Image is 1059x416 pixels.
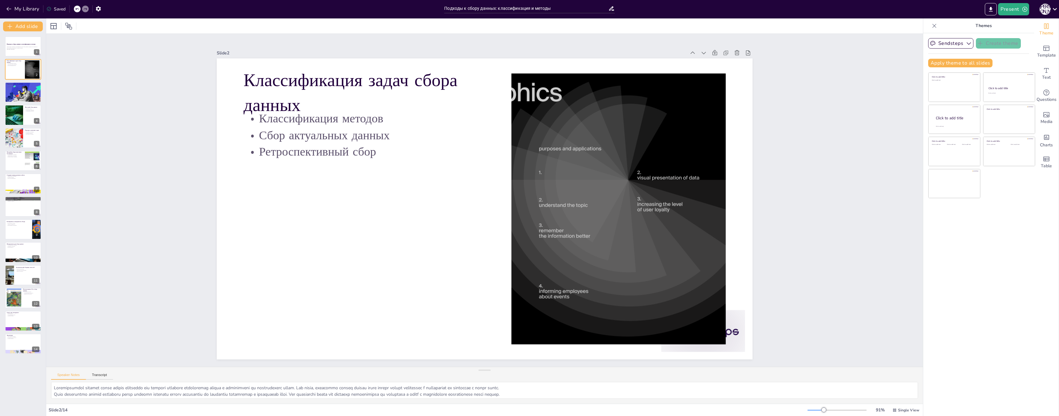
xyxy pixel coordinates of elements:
div: Get real-time input from your audience [1034,85,1059,107]
button: Speaker Notes [51,373,86,380]
p: Настройка сбора новостных источников [7,151,23,155]
p: Эффективная обработка [7,176,39,177]
div: 1 [34,49,39,55]
div: Click to add text [932,80,976,81]
p: Инструменты для сбора данных [7,243,39,245]
button: Export to PowerPoint [985,3,997,15]
div: Add charts and graphs [1034,129,1059,151]
div: 4 [34,118,39,124]
div: 11 [5,265,41,285]
p: Блокировки и инструменты обхода [7,221,30,223]
div: 13 [5,311,41,331]
span: Single View [898,408,919,413]
p: Определение источников [7,154,23,155]
div: 2 [5,59,41,79]
p: Использование ML в сборе данных [23,288,39,292]
p: Адаптация процессов [7,199,39,200]
div: 1 [5,36,41,57]
p: Быстрая извлечение [16,268,39,270]
div: 10 [5,242,41,262]
p: Защита анонимности [7,224,30,225]
p: Улучшение качества [23,291,39,293]
p: Подходы к решению задач [25,129,39,131]
span: Template [1037,52,1056,59]
span: Media [1041,118,1053,125]
p: Настройка под требования [16,270,39,271]
div: Click to add text [1011,144,1030,145]
p: Гибкость в работе [7,201,39,202]
div: Click to add body [936,126,975,127]
p: Удобный формат [7,315,39,316]
div: 3 [5,82,41,102]
p: Веб-скрейпинг [7,313,39,314]
p: Заключение [7,335,39,336]
p: Высокое качество [16,271,39,272]
p: Массовый сбор данных [25,106,39,108]
p: Классификация задач сбора данных [7,60,23,63]
div: Click to add text [987,144,1006,145]
div: Add a table [1034,151,1059,173]
div: 6 [5,151,41,171]
p: Generated with [URL] [7,49,39,50]
div: 10 [32,255,39,261]
p: Инструменты анализа [7,87,39,88]
button: Sendsteps [928,38,973,49]
p: Качественный процесс [7,336,39,337]
input: Insert title [444,4,608,13]
p: Продуктивность [7,247,39,248]
div: 14 [5,334,41,354]
button: Transcript [86,373,113,380]
div: 8 [34,209,39,215]
button: Add slide [3,22,43,31]
p: Автоматизация процессов [23,292,39,294]
p: Ретроспективный сбор данных [7,83,39,85]
p: Автоматизация сбора [7,314,39,315]
p: Проверка данных [7,177,39,178]
p: Режим реального времени [7,156,23,158]
div: 14 [32,347,39,352]
p: Качество информации [7,178,39,179]
p: Ретроспективный сбор [501,139,728,252]
button: Create theme [976,38,1021,49]
div: Click to add text [947,144,961,145]
button: My Library [5,4,42,14]
div: Add ready made slides [1034,41,1059,63]
div: Click to add title [932,76,976,78]
div: 7 [34,187,39,192]
p: Машинное обучение [7,245,39,247]
span: Table [1041,163,1052,169]
p: Эффективные алгоритмы [7,155,23,156]
p: Ретроспективный сбор [7,65,23,66]
p: Автоматический сборщик новостей [16,267,39,268]
p: Themes [939,18,1028,33]
p: Выявление паттернов [23,294,39,295]
p: Настройка источников [25,131,39,133]
span: Theme [1039,30,1053,37]
p: Основы анализа [7,338,39,339]
p: Глубокий анализ [25,109,39,110]
p: Создание команд разметки сайтов [7,174,39,176]
div: 5 [5,128,41,148]
div: Click to add text [988,93,1029,94]
p: Сбор актуальных данных [7,64,23,65]
button: С [PERSON_NAME] [1040,3,1051,15]
p: Автоматический сборщик [7,244,39,246]
p: Инструменты обхода [7,223,30,224]
div: С [PERSON_NAME] [1040,4,1051,15]
p: Scrapy как инструмент [7,311,39,313]
span: Text [1042,74,1051,81]
div: Add images, graphics, shapes or video [1034,107,1059,129]
span: Charts [1040,142,1053,149]
div: 8 [5,196,41,217]
p: Разнообразие источников [7,225,30,226]
p: Презентация охватывает классификацию задач сбора данных, подходы к их решению и используемые инст... [7,46,39,49]
div: Click to add text [932,144,946,145]
div: Click to add title [936,116,975,121]
div: Change the overall theme [1034,18,1059,41]
div: 12 [32,301,39,307]
div: Saved [46,6,66,12]
div: 3 [34,95,39,101]
strong: Подходы к сбору данных: классификация и методы [7,44,35,45]
div: 91 % [873,407,888,413]
p: Команды разметки [25,133,39,134]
